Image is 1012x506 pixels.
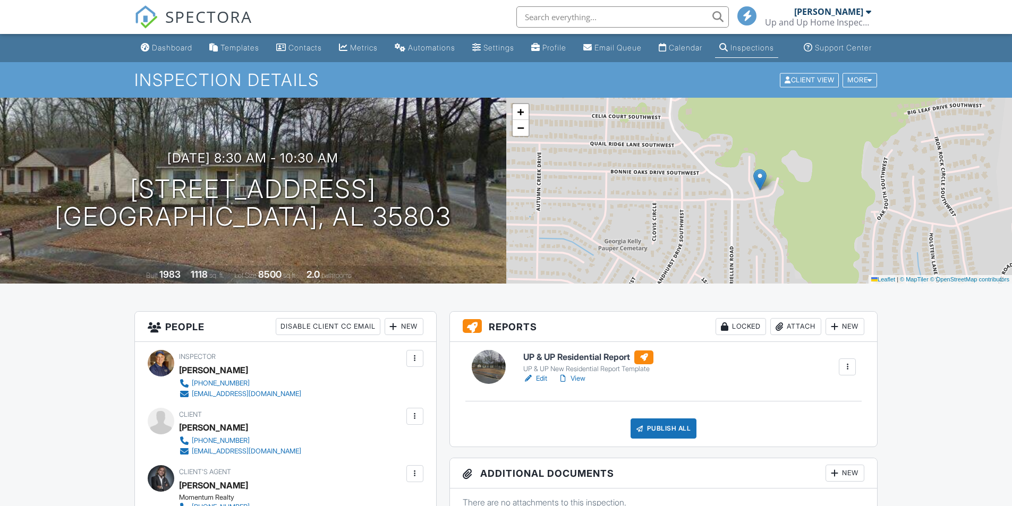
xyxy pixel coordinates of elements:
div: Client View [780,73,839,87]
span: Inspector [179,353,216,361]
a: [EMAIL_ADDRESS][DOMAIN_NAME] [179,446,301,457]
span: sq. ft. [209,271,224,279]
a: View [558,373,585,384]
div: [PERSON_NAME] [179,362,248,378]
h3: Additional Documents [450,458,878,488]
a: © MapTiler [900,276,929,282]
div: New [385,318,423,335]
div: Templates [220,43,259,52]
div: Calendar [669,43,702,52]
a: Automations (Basic) [390,38,460,58]
div: [PERSON_NAME] [179,419,248,435]
div: Email Queue [594,43,642,52]
img: The Best Home Inspection Software - Spectora [134,5,158,29]
h3: Reports [450,312,878,342]
div: Locked [716,318,766,335]
span: SPECTORA [165,5,252,28]
span: bathrooms [321,271,352,279]
div: New [826,318,864,335]
div: 1118 [191,269,208,280]
div: Inspections [730,43,774,52]
a: Settings [468,38,518,58]
div: [PHONE_NUMBER] [192,379,250,388]
h6: UP & UP Residential Report [523,350,653,364]
a: Templates [205,38,263,58]
div: Automations [408,43,455,52]
a: Inspections [715,38,778,58]
div: [PHONE_NUMBER] [192,436,250,445]
img: Marker [753,169,767,191]
h1: Inspection Details [134,71,878,89]
span: − [517,121,524,134]
div: UP & UP New Residential Report Template [523,365,653,373]
input: Search everything... [516,6,729,28]
a: Leaflet [871,276,895,282]
h1: [STREET_ADDRESS] [GEOGRAPHIC_DATA], AL 35803 [55,175,452,231]
div: New [826,465,864,482]
div: Publish All [631,418,697,439]
div: Momentum Realty [179,493,310,502]
div: Attach [770,318,821,335]
a: Company Profile [527,38,571,58]
a: Dashboard [137,38,197,58]
div: Dashboard [152,43,192,52]
span: Built [146,271,158,279]
a: Edit [523,373,547,384]
a: [PHONE_NUMBER] [179,378,301,389]
a: Calendar [654,38,707,58]
div: 8500 [258,269,282,280]
div: 2.0 [307,269,320,280]
a: Support Center [800,38,876,58]
h3: People [135,312,436,342]
div: [EMAIL_ADDRESS][DOMAIN_NAME] [192,447,301,456]
div: Settings [483,43,514,52]
a: [PHONE_NUMBER] [179,435,301,446]
a: © OpenStreetMap contributors [930,276,1009,282]
div: More [843,73,877,87]
div: 1983 [159,269,181,280]
a: Zoom in [513,104,529,120]
a: Client View [779,75,841,83]
a: [EMAIL_ADDRESS][DOMAIN_NAME] [179,389,301,399]
span: sq.ft. [283,271,296,279]
a: Metrics [335,38,382,58]
div: [EMAIL_ADDRESS][DOMAIN_NAME] [192,390,301,398]
a: SPECTORA [134,14,252,37]
span: Client's Agent [179,468,231,476]
div: Support Center [815,43,872,52]
div: Up and Up Home Inspections [765,17,871,28]
span: Client [179,410,202,418]
span: Lot Size [234,271,257,279]
div: Profile [542,43,566,52]
a: Zoom out [513,120,529,136]
div: Metrics [350,43,378,52]
h3: [DATE] 8:30 am - 10:30 am [167,151,338,165]
div: [PERSON_NAME] [794,6,863,17]
a: Contacts [272,38,326,58]
div: Disable Client CC Email [276,318,380,335]
a: Email Queue [579,38,646,58]
a: [PERSON_NAME] [179,477,248,493]
span: | [897,276,898,282]
div: Contacts [288,43,322,52]
a: UP & UP Residential Report UP & UP New Residential Report Template [523,350,653,374]
span: + [517,105,524,118]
